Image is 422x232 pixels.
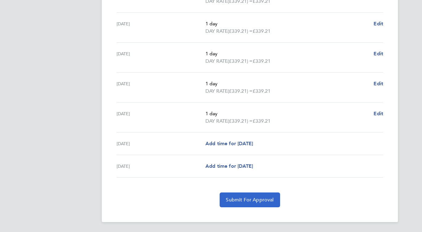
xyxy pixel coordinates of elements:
[374,111,383,116] span: Edit
[228,28,253,34] span: (£339.21) =
[117,140,205,147] div: [DATE]
[205,50,369,57] p: 1 day
[205,141,253,146] span: Add time for [DATE]
[374,80,383,87] a: Edit
[205,27,228,35] span: DAY RATE
[205,80,369,87] p: 1 day
[253,88,271,94] span: £339.21
[220,192,280,207] button: Submit For Approval
[228,88,253,94] span: (£339.21) =
[228,58,253,64] span: (£339.21) =
[205,110,369,117] p: 1 day
[205,87,228,95] span: DAY RATE
[117,50,205,65] div: [DATE]
[374,81,383,86] span: Edit
[205,57,228,65] span: DAY RATE
[253,28,271,34] span: £339.21
[374,50,383,57] a: Edit
[205,20,369,27] p: 1 day
[117,20,205,35] div: [DATE]
[205,140,253,147] a: Add time for [DATE]
[374,110,383,117] a: Edit
[253,58,271,64] span: £339.21
[205,117,228,125] span: DAY RATE
[205,163,253,169] span: Add time for [DATE]
[117,110,205,125] div: [DATE]
[374,51,383,57] span: Edit
[228,118,253,124] span: (£339.21) =
[253,118,271,124] span: £339.21
[117,162,205,170] div: [DATE]
[226,197,274,203] span: Submit For Approval
[205,162,253,170] a: Add time for [DATE]
[374,20,383,27] a: Edit
[374,21,383,27] span: Edit
[117,80,205,95] div: [DATE]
